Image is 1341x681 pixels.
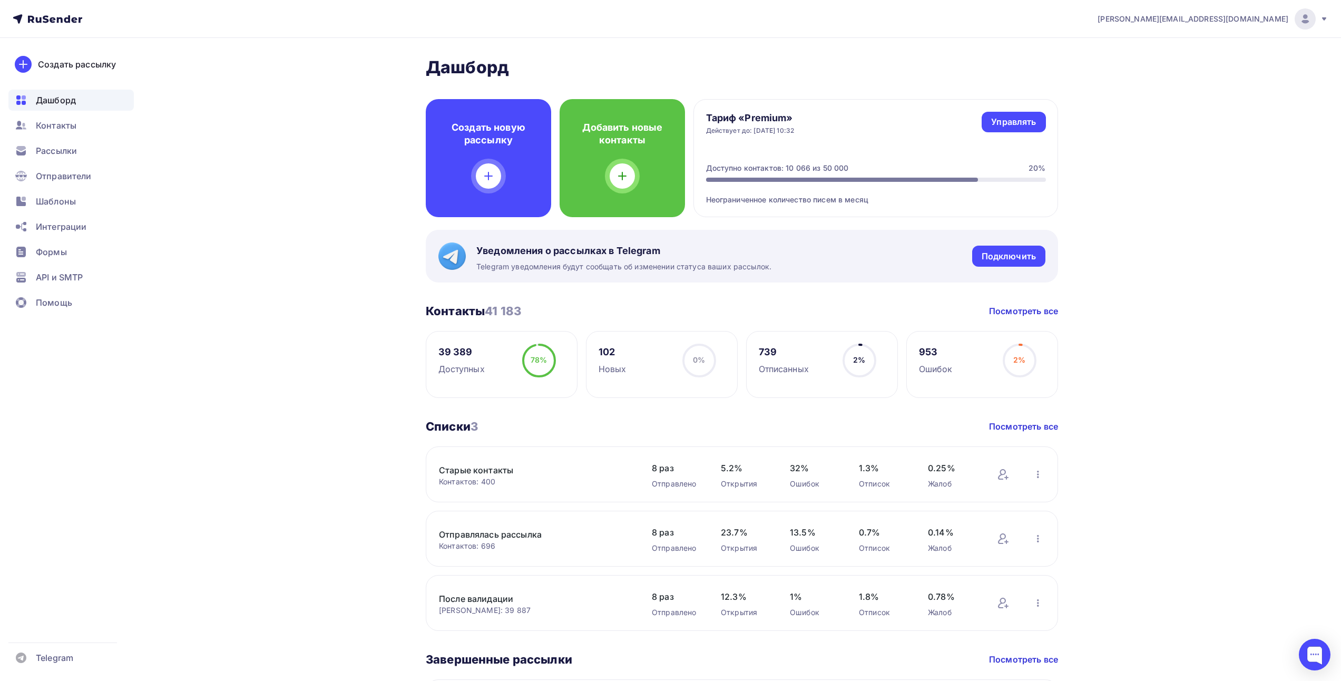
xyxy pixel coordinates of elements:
[36,296,72,309] span: Помощь
[439,476,631,487] div: Контактов: 400
[476,261,771,272] span: Telegram уведомления будут сообщать об изменении статуса ваших рассылок.
[790,462,838,474] span: 32%
[652,543,700,553] div: Отправлено
[790,607,838,618] div: Ошибок
[1013,355,1025,364] span: 2%
[989,653,1058,666] a: Посмотреть все
[1029,163,1045,173] div: 20%
[721,543,769,553] div: Открытия
[706,182,1046,205] div: Неограниченное количество писем в месяц
[439,592,618,605] a: После валидации
[36,170,92,182] span: Отправители
[790,526,838,539] span: 13.5%
[859,543,907,553] div: Отписок
[759,363,809,375] div: Отписанных
[859,607,907,618] div: Отписок
[928,462,976,474] span: 0.25%
[576,121,668,147] h4: Добавить новые контакты
[439,541,631,551] div: Контактов: 696
[721,526,769,539] span: 23.7%
[476,245,771,257] span: Уведомления о рассылках в Telegram
[706,112,795,124] h4: Тариф «Premium»
[989,305,1058,317] a: Посмотреть все
[928,590,976,603] span: 0.78%
[928,479,976,489] div: Жалоб
[439,528,618,541] a: Отправлялась рассылка
[652,526,700,539] span: 8 раз
[531,355,547,364] span: 78%
[989,420,1058,433] a: Посмотреть все
[790,590,838,603] span: 1%
[36,195,76,208] span: Шаблоны
[982,250,1036,262] div: Подключить
[36,246,67,258] span: Формы
[8,140,134,161] a: Рассылки
[8,191,134,212] a: Шаблоны
[853,355,865,364] span: 2%
[859,479,907,489] div: Отписок
[652,607,700,618] div: Отправлено
[652,462,700,474] span: 8 раз
[38,58,116,71] div: Создать рассылку
[928,543,976,553] div: Жалоб
[991,116,1036,128] div: Управлять
[36,119,76,132] span: Контакты
[928,607,976,618] div: Жалоб
[919,363,953,375] div: Ошибок
[36,271,83,284] span: API и SMTP
[8,166,134,187] a: Отправители
[426,304,521,318] h3: Контакты
[438,363,485,375] div: Доступных
[485,304,521,318] span: 41 183
[928,526,976,539] span: 0.14%
[36,220,86,233] span: Интеграции
[693,355,705,364] span: 0%
[599,346,627,358] div: 102
[438,346,485,358] div: 39 389
[36,94,76,106] span: Дашборд
[8,241,134,262] a: Формы
[652,590,700,603] span: 8 раз
[1098,14,1288,24] span: [PERSON_NAME][EMAIL_ADDRESS][DOMAIN_NAME]
[426,419,478,434] h3: Списки
[8,90,134,111] a: Дашборд
[759,346,809,358] div: 739
[721,607,769,618] div: Открытия
[721,479,769,489] div: Открытия
[859,526,907,539] span: 0.7%
[426,652,572,667] h3: Завершенные рассылки
[919,346,953,358] div: 953
[790,479,838,489] div: Ошибок
[721,590,769,603] span: 12.3%
[652,479,700,489] div: Отправлено
[859,590,907,603] span: 1.8%
[471,420,478,433] span: 3
[721,462,769,474] span: 5.2%
[443,121,534,147] h4: Создать новую рассылку
[1098,8,1328,30] a: [PERSON_NAME][EMAIL_ADDRESS][DOMAIN_NAME]
[8,115,134,136] a: Контакты
[426,57,1058,78] h2: Дашборд
[439,605,631,616] div: [PERSON_NAME]: 39 887
[36,144,77,157] span: Рассылки
[599,363,627,375] div: Новых
[859,462,907,474] span: 1.3%
[439,464,618,476] a: Старые контакты
[706,163,849,173] div: Доступно контактов: 10 066 из 50 000
[790,543,838,553] div: Ошибок
[36,651,73,664] span: Telegram
[706,127,795,135] div: Действует до: [DATE] 10:32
